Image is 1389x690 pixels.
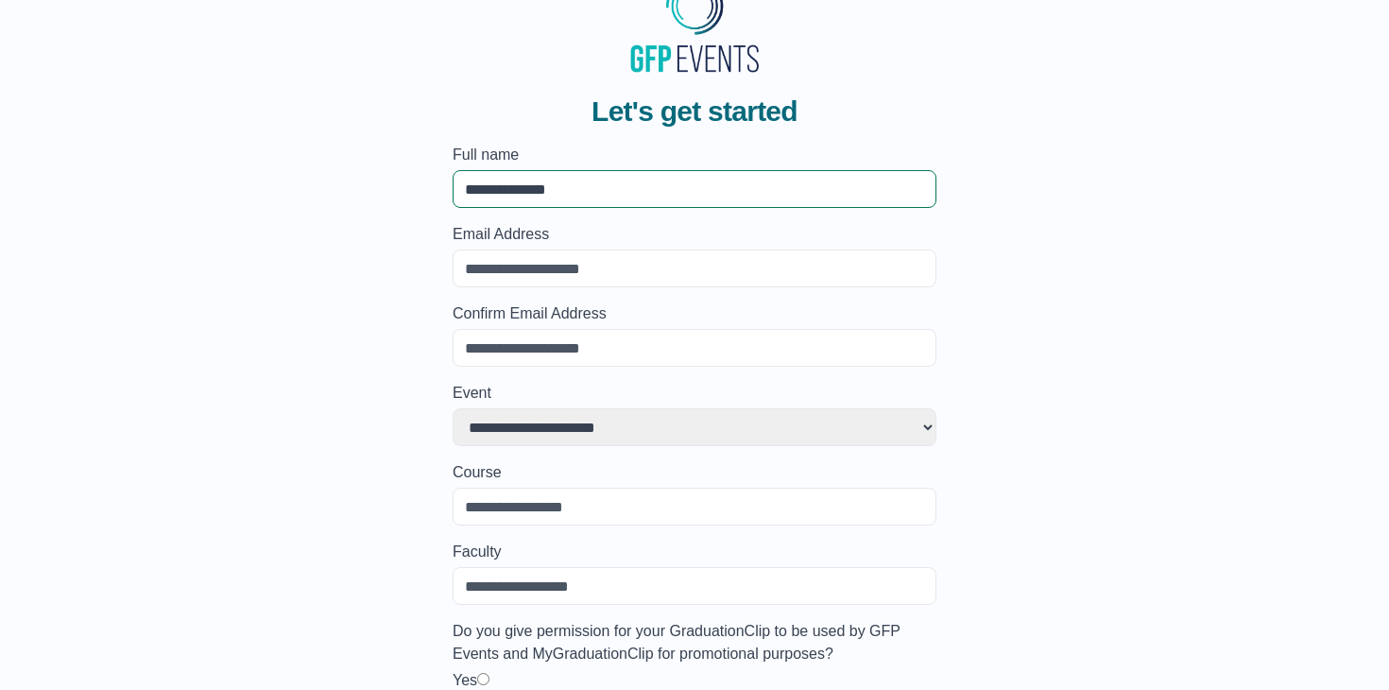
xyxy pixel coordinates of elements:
label: Do you give permission for your GraduationClip to be used by GFP Events and MyGraduationClip for ... [453,620,936,665]
label: Full name [453,144,936,166]
span: Let's get started [592,95,797,129]
label: Yes [453,672,477,688]
label: Email Address [453,223,936,246]
label: Confirm Email Address [453,302,936,325]
label: Faculty [453,541,936,563]
label: Event [453,382,936,405]
label: Course [453,461,936,484]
